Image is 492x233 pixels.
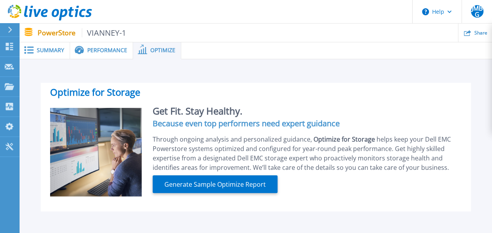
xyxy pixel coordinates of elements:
[474,31,487,35] span: Share
[150,47,175,53] span: Optimize
[37,47,64,53] span: Summary
[153,135,461,172] div: Through ongoing analysis and personalized guidance, helps keep your Dell EMC Powerstore systems o...
[153,108,461,114] h2: Get Fit. Stay Healthy.
[50,89,461,98] h2: Optimize for Storage
[153,120,461,127] h4: Because even top performers need expert guidance
[153,175,278,193] button: Generate Sample Optimize Report
[38,28,126,37] p: PowerStore
[50,108,142,197] img: Optimize Promo
[314,135,377,144] span: Optimize for Storage
[471,5,483,18] span: JMBG
[87,47,127,53] span: Performance
[161,180,269,189] span: Generate Sample Optimize Report
[82,28,126,37] span: VIANNEY-1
